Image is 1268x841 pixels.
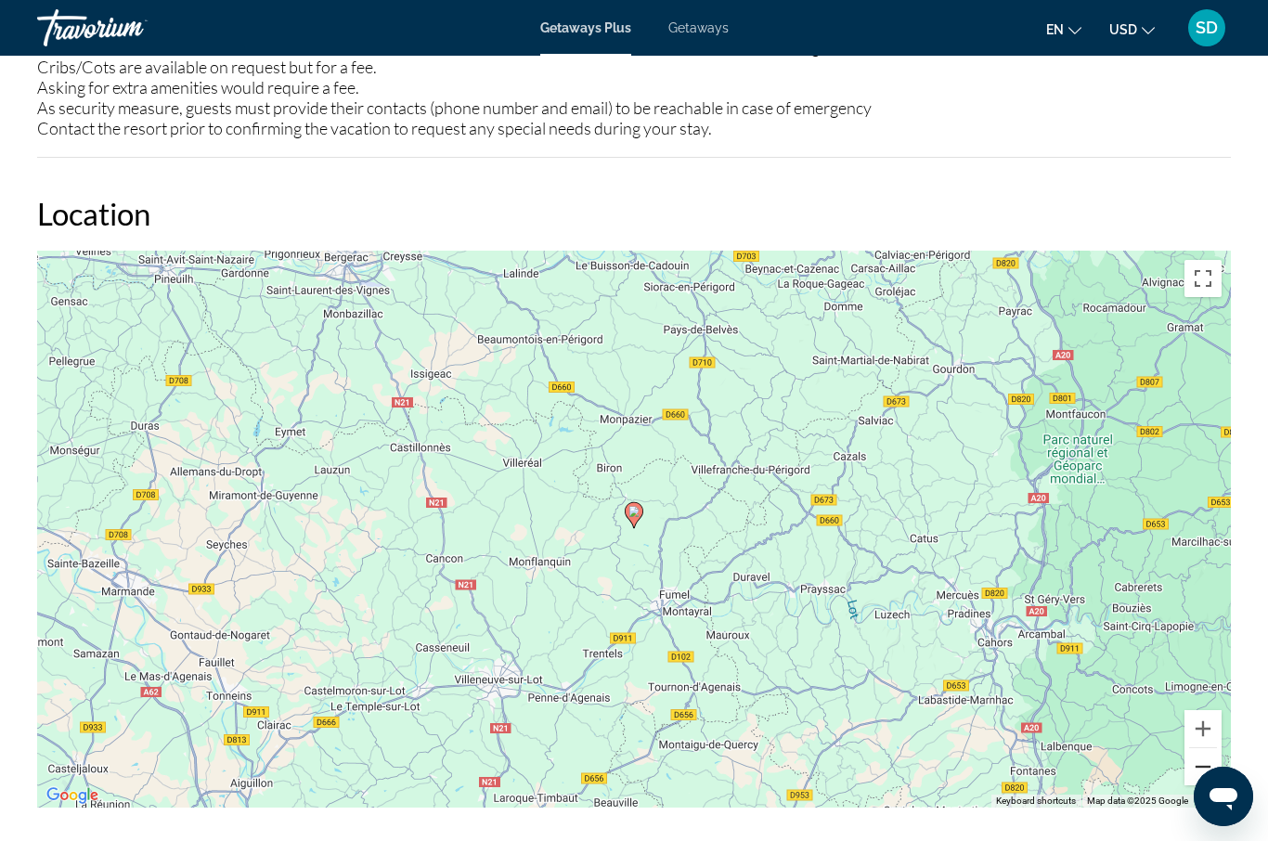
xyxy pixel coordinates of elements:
[1183,8,1231,47] button: User Menu
[1109,22,1137,37] span: USD
[1194,767,1253,826] iframe: Button to launch messaging window
[37,195,1231,232] h2: Location
[1087,796,1188,806] span: Map data ©2025 Google
[1184,260,1222,297] button: Toggle fullscreen view
[1184,748,1222,785] button: Zoom out
[1046,22,1064,37] span: en
[1109,16,1155,43] button: Change currency
[540,20,631,35] a: Getaways Plus
[996,795,1076,808] button: Keyboard shortcuts
[1184,710,1222,747] button: Zoom in
[668,20,729,35] a: Getaways
[1196,19,1218,37] span: SD
[37,4,223,52] a: Travorium
[42,783,103,808] img: Google
[42,783,103,808] a: Open this area in Google Maps (opens a new window)
[1046,16,1081,43] button: Change language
